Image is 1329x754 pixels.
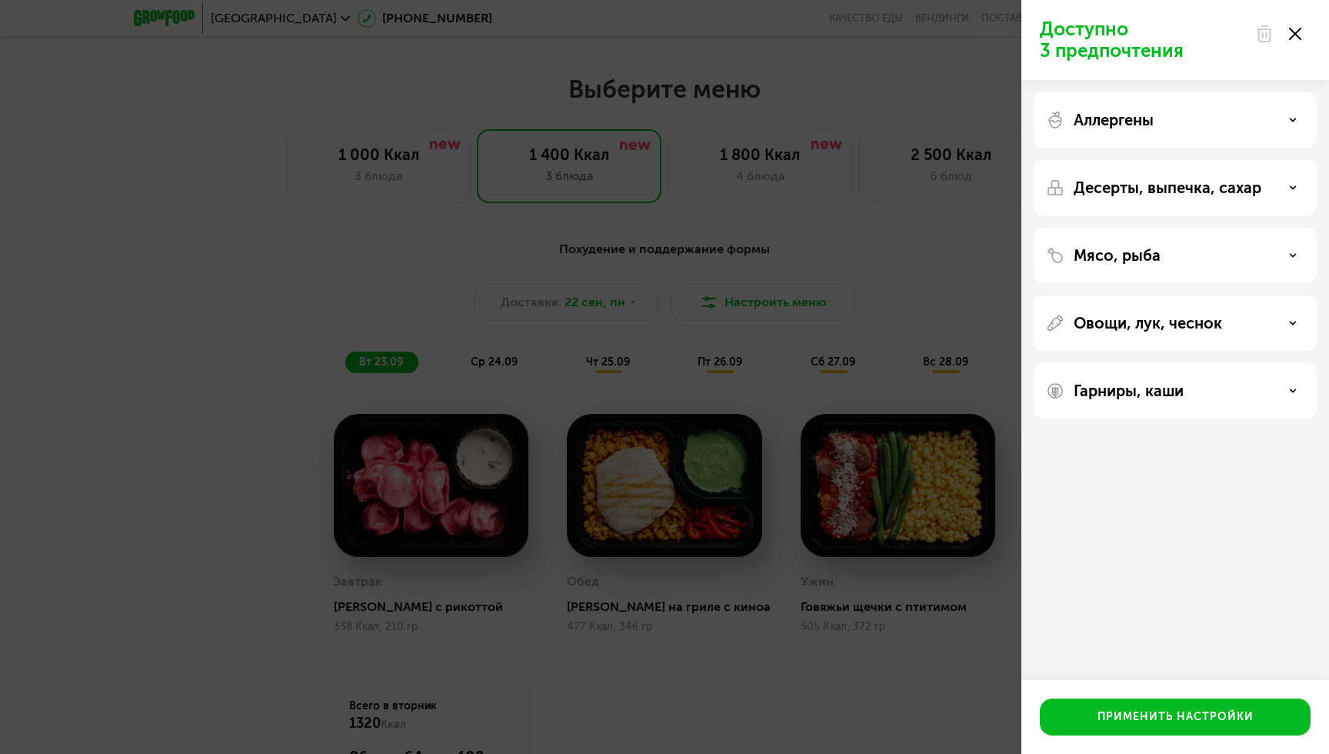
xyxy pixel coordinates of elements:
[1074,178,1261,197] p: Десерты, выпечка, сахар
[1040,18,1246,62] p: Доступно 3 предпочтения
[1074,111,1154,129] p: Аллергены
[1040,699,1311,736] button: Применить настройки
[1074,382,1184,400] p: Гарниры, каши
[1074,314,1222,332] p: Овощи, лук, чеснок
[1074,246,1161,265] p: Мясо, рыба
[1098,709,1254,725] div: Применить настройки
